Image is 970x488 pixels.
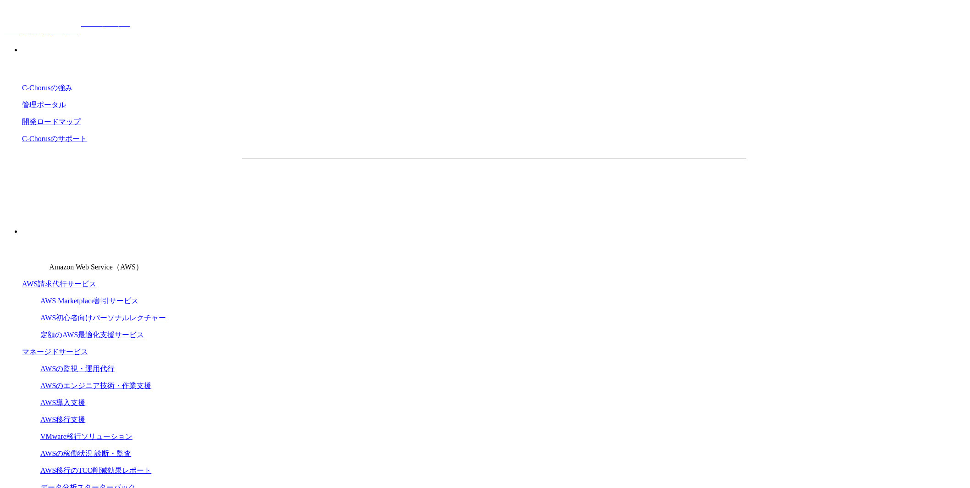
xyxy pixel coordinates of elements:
a: AWS Marketplace割引サービス [40,297,138,305]
a: 管理ポータル [22,101,66,109]
a: AWS請求代行サービス [22,280,96,288]
a: AWS総合支援サービス C-Chorus NHN テコラスAWS総合支援サービス [4,19,130,37]
a: C-Chorusのサポート [22,135,87,143]
a: マネージドサービス [22,348,88,356]
a: まずは相談する [499,174,646,197]
a: AWS初心者向けパーソナルレクチャー [40,314,166,322]
a: 資料を請求する [342,174,490,197]
a: AWS移行のTCO削減効果レポート [40,466,151,474]
p: サービス [22,227,966,236]
img: Amazon Web Service（AWS） [22,244,48,269]
a: AWS移行支援 [40,416,85,423]
a: VMware移行ソリューション [40,433,132,440]
a: AWSの監視・運用代行 [40,365,115,373]
a: AWSの稼働状況 診断・監査 [40,450,131,457]
a: 開発ロードマップ [22,118,81,126]
a: AWS導入支援 [40,399,85,406]
a: C-Chorusの強み [22,84,72,92]
p: 強み [22,45,966,55]
a: 定額のAWS最適化支援サービス [40,331,144,339]
span: Amazon Web Service（AWS） [49,263,143,271]
a: AWSのエンジニア技術・作業支援 [40,382,151,389]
